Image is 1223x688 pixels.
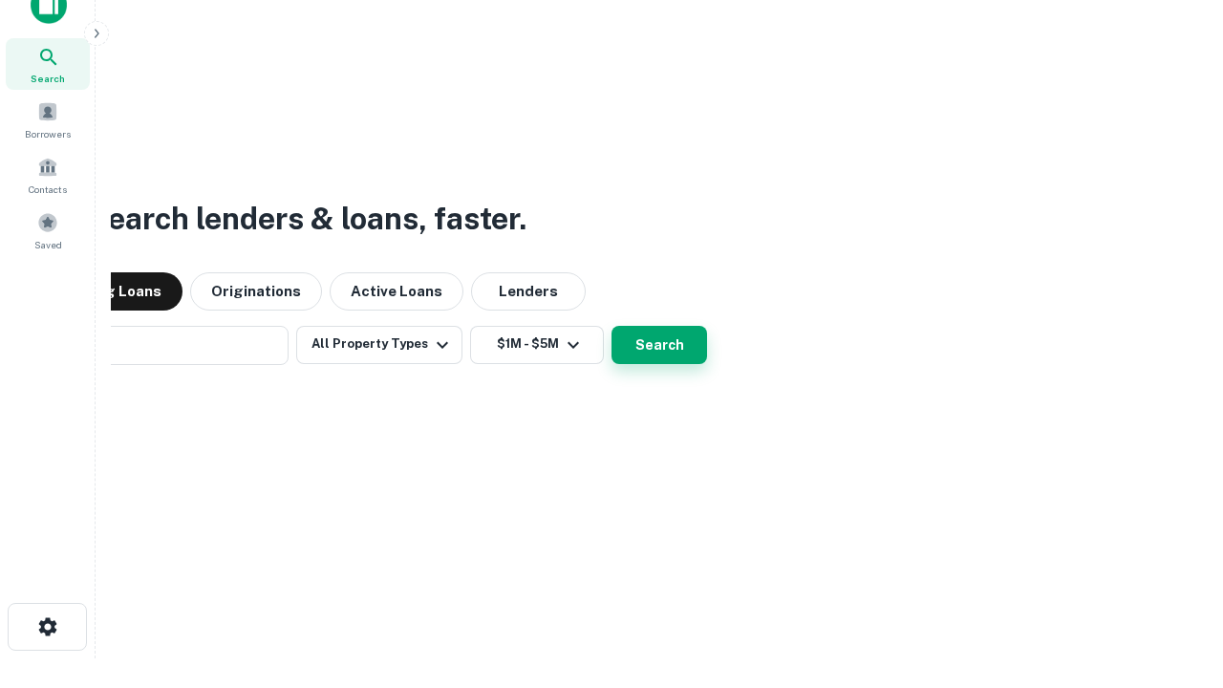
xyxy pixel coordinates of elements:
[6,149,90,201] a: Contacts
[611,326,707,364] button: Search
[6,204,90,256] a: Saved
[1127,535,1223,627] iframe: Chat Widget
[296,326,462,364] button: All Property Types
[25,126,71,141] span: Borrowers
[330,272,463,311] button: Active Loans
[471,272,586,311] button: Lenders
[190,272,322,311] button: Originations
[34,237,62,252] span: Saved
[470,326,604,364] button: $1M - $5M
[29,182,67,197] span: Contacts
[87,196,526,242] h3: Search lenders & loans, faster.
[6,38,90,90] a: Search
[31,71,65,86] span: Search
[6,94,90,145] a: Borrowers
